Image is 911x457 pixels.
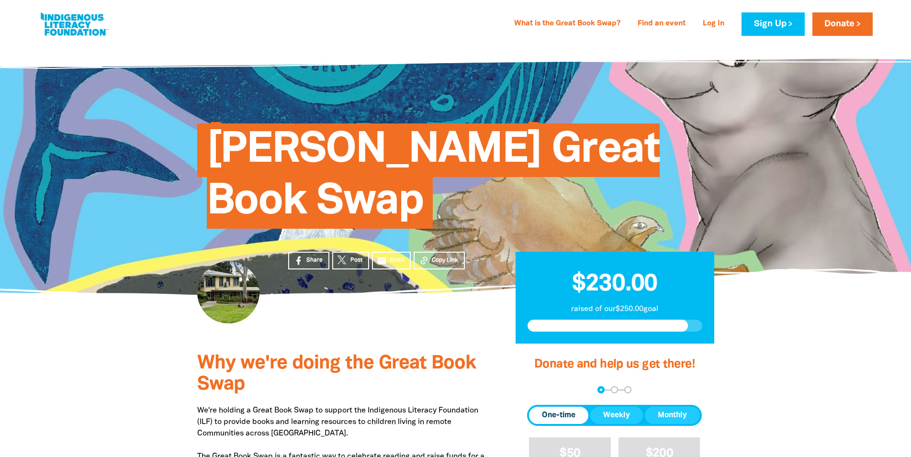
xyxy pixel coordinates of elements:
span: [PERSON_NAME] Great Book Swap [207,131,660,229]
span: $230.00 [572,273,657,295]
span: One-time [542,410,575,421]
span: Donate and help us get there! [534,359,695,370]
span: Copy Link [432,256,458,265]
button: Monthly [645,407,700,424]
button: Navigate to step 1 of 3 to enter your donation amount [597,386,605,393]
a: What is the Great Book Swap? [508,16,626,32]
span: Share [306,256,323,265]
a: Donate [812,12,873,36]
button: Copy Link [414,252,465,269]
i: email [377,256,387,266]
a: Sign Up [742,12,804,36]
p: raised of our $250.00 goal [528,303,702,315]
button: Navigate to step 2 of 3 to enter your details [611,386,618,393]
a: Find an event [632,16,691,32]
a: Log In [697,16,730,32]
span: Weekly [603,410,630,421]
button: Weekly [590,407,643,424]
a: Post [332,252,369,269]
span: Post [350,256,362,265]
span: Monthly [658,410,687,421]
div: Donation frequency [527,405,702,426]
a: Share [288,252,329,269]
button: Navigate to step 3 of 3 to enter your payment details [624,386,631,393]
span: Why we're doing the Great Book Swap [197,355,476,393]
span: Email [390,256,404,265]
a: emailEmail [372,252,411,269]
button: One-time [529,407,588,424]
